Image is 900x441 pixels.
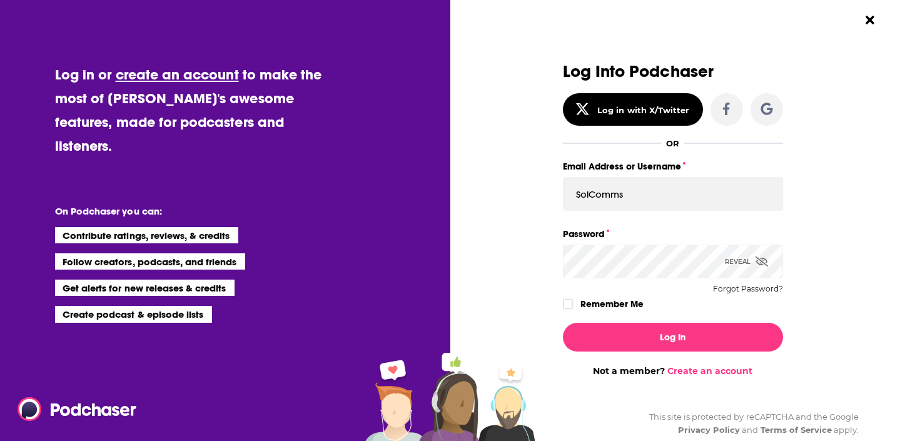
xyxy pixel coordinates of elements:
[639,410,859,437] div: This site is protected by reCAPTCHA and the Google and apply.
[55,280,235,296] li: Get alerts for new releases & credits
[55,253,246,270] li: Follow creators, podcasts, and friends
[55,306,212,322] li: Create podcast & episode lists
[580,296,644,312] label: Remember Me
[678,425,741,435] a: Privacy Policy
[563,93,703,126] button: Log in with X/Twitter
[761,425,832,435] a: Terms of Service
[55,205,305,217] li: On Podchaser you can:
[597,105,689,115] div: Log in with X/Twitter
[666,138,679,148] div: OR
[563,177,783,211] input: Email Address or Username
[18,397,138,421] img: Podchaser - Follow, Share and Rate Podcasts
[713,285,783,293] button: Forgot Password?
[725,245,768,278] div: Reveal
[563,365,783,377] div: Not a member?
[18,397,128,421] a: Podchaser - Follow, Share and Rate Podcasts
[858,8,882,32] button: Close Button
[55,227,239,243] li: Contribute ratings, reviews, & credits
[563,323,783,352] button: Log In
[667,365,752,377] a: Create an account
[563,226,783,242] label: Password
[563,63,783,81] h3: Log Into Podchaser
[116,66,239,83] a: create an account
[563,158,783,175] label: Email Address or Username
